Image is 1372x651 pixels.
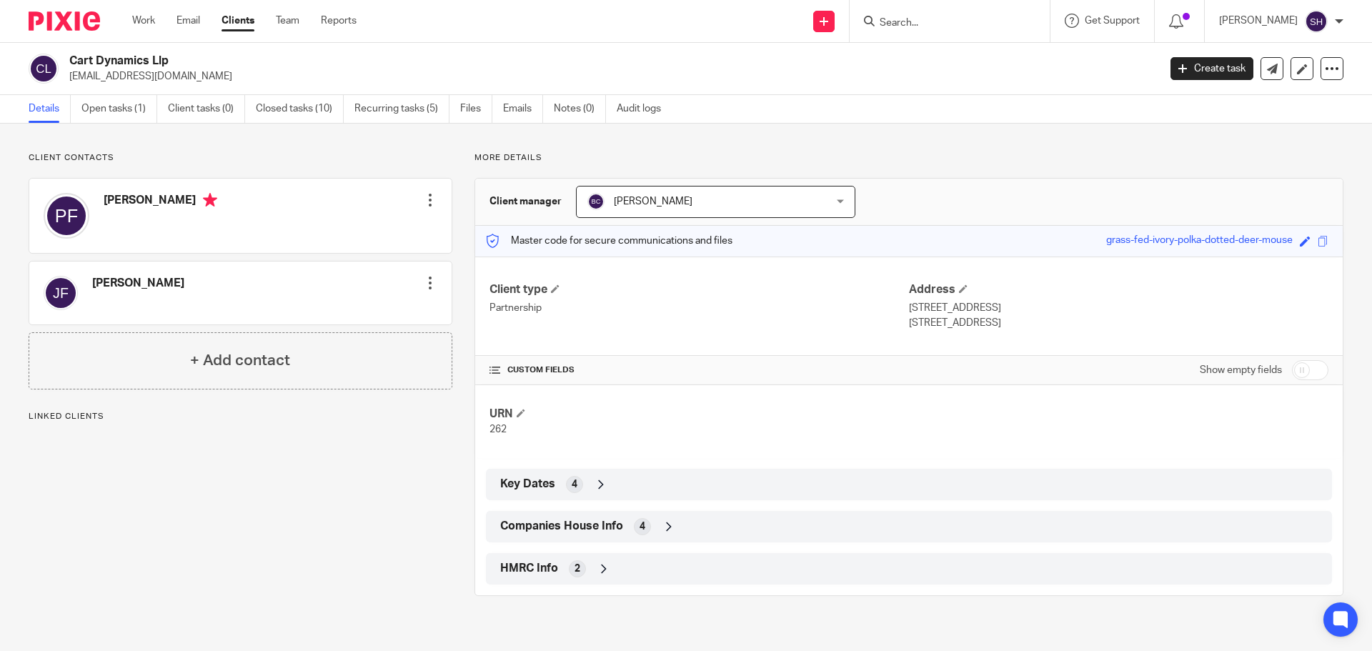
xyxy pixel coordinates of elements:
[617,95,672,123] a: Audit logs
[29,95,71,123] a: Details
[1085,16,1140,26] span: Get Support
[81,95,157,123] a: Open tasks (1)
[489,301,909,315] p: Partnership
[276,14,299,28] a: Team
[460,95,492,123] a: Files
[203,193,217,207] i: Primary
[878,17,1007,30] input: Search
[1170,57,1253,80] a: Create task
[132,14,155,28] a: Work
[354,95,449,123] a: Recurring tasks (5)
[177,14,200,28] a: Email
[104,193,217,211] h4: [PERSON_NAME]
[44,193,89,239] img: svg%3E
[222,14,254,28] a: Clients
[69,69,1149,84] p: [EMAIL_ADDRESS][DOMAIN_NAME]
[190,349,290,372] h4: + Add contact
[503,95,543,123] a: Emails
[256,95,344,123] a: Closed tasks (10)
[474,152,1343,164] p: More details
[92,276,184,291] h4: [PERSON_NAME]
[640,520,645,534] span: 4
[909,282,1328,297] h4: Address
[587,193,605,210] img: svg%3E
[321,14,357,28] a: Reports
[572,477,577,492] span: 4
[1200,363,1282,377] label: Show empty fields
[500,477,555,492] span: Key Dates
[29,11,100,31] img: Pixie
[554,95,606,123] a: Notes (0)
[489,194,562,209] h3: Client manager
[575,562,580,576] span: 2
[489,424,507,434] span: 262
[909,316,1328,330] p: [STREET_ADDRESS]
[500,519,623,534] span: Companies House Info
[614,197,692,207] span: [PERSON_NAME]
[489,364,909,376] h4: CUSTOM FIELDS
[29,54,59,84] img: svg%3E
[909,301,1328,315] p: [STREET_ADDRESS]
[29,152,452,164] p: Client contacts
[486,234,732,248] p: Master code for secure communications and files
[29,411,452,422] p: Linked clients
[1219,14,1298,28] p: [PERSON_NAME]
[500,561,558,576] span: HMRC Info
[44,276,78,310] img: svg%3E
[489,282,909,297] h4: Client type
[1106,233,1293,249] div: grass-fed-ivory-polka-dotted-deer-mouse
[69,54,933,69] h2: Cart Dynamics Llp
[168,95,245,123] a: Client tasks (0)
[489,407,909,422] h4: URN
[1305,10,1328,33] img: svg%3E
